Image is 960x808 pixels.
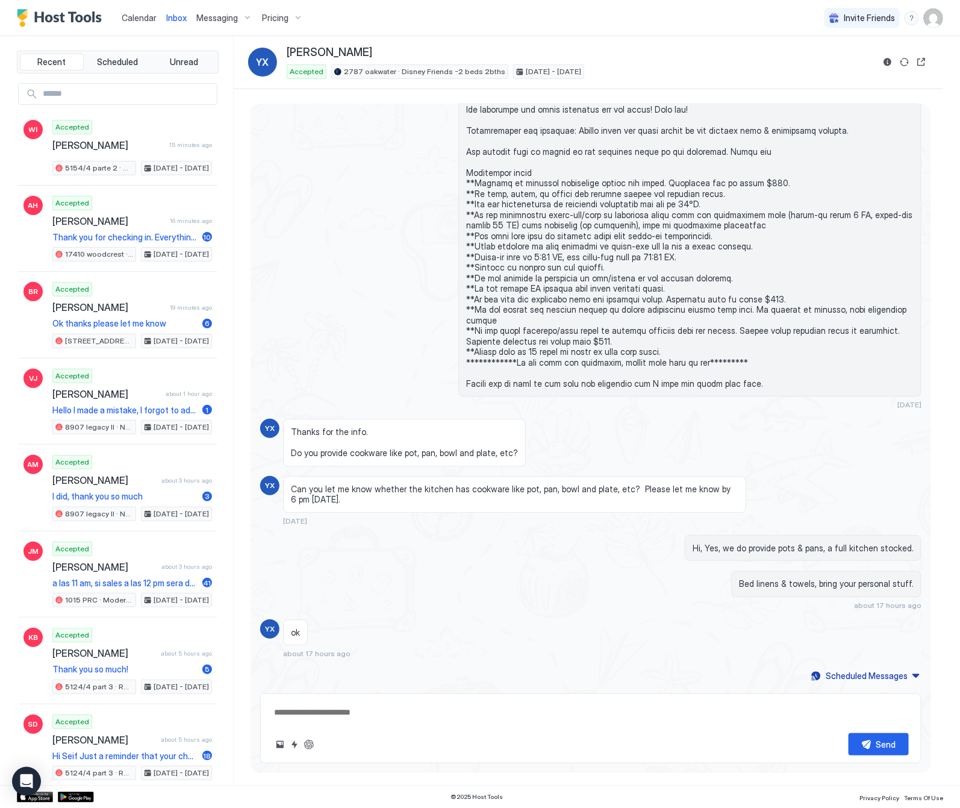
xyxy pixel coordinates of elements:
[291,627,300,638] span: ok
[273,701,909,724] textarea: To enrich screen reader interactions, please activate Accessibility in Grammarly extension settings
[739,578,914,589] span: Bed linens & towels, bring your personal stuff.
[52,491,198,502] span: I did, thank you so much
[52,474,157,486] span: [PERSON_NAME]
[52,139,164,151] span: [PERSON_NAME]
[205,492,210,501] span: 3
[37,57,66,67] span: Recent
[302,738,316,752] button: ChatGPT Auto Reply
[55,371,89,381] span: Accepted
[28,632,38,643] span: KB
[859,794,899,801] span: Privacy Policy
[262,13,288,23] span: Pricing
[154,681,209,692] span: [DATE] - [DATE]
[52,215,165,227] span: [PERSON_NAME]
[809,668,921,684] button: Scheduled Messages
[161,563,212,571] span: about 3 hours ago
[52,647,156,659] span: [PERSON_NAME]
[17,51,219,74] div: tab-group
[273,738,287,752] button: Upload image
[170,217,212,225] span: 16 minutes ago
[154,336,209,346] span: [DATE] - [DATE]
[204,578,211,587] span: 41
[904,791,943,803] a: Terms Of Use
[205,319,210,328] span: 6
[287,46,372,60] span: [PERSON_NAME]
[205,665,210,674] span: 5
[65,163,133,174] span: 5154/4 parte 2 · Double Nest Retreat Mickey
[12,767,41,796] div: Open Intercom Messenger
[265,423,275,434] span: YX
[283,649,351,658] span: about 17 hours ago
[58,792,94,803] div: Google Play Store
[65,422,133,433] span: 8907 legacy II · No BNB fees -Oasis Condo 5 min to Disney
[52,301,165,313] span: [PERSON_NAME]
[450,793,503,801] span: © 2025 Host Tools
[204,233,211,242] span: 10
[65,509,133,519] span: 8907 legacy II · No BNB fees -Oasis Condo 5 min to Disney
[914,55,929,69] button: Open reservation
[65,249,133,260] span: 17410 woodcrest · Modern Comfort Close to [PERSON_NAME]
[897,400,921,409] span: [DATE]
[55,284,89,295] span: Accepted
[876,738,896,751] div: Send
[166,11,187,24] a: Inbox
[38,84,217,104] input: Input Field
[904,794,943,801] span: Terms Of Use
[283,516,307,525] span: [DATE]
[20,54,84,70] button: Recent
[122,11,157,24] a: Calendar
[52,388,161,400] span: [PERSON_NAME]
[17,792,53,803] a: App Store
[161,736,212,744] span: about 5 hours ago
[169,141,212,149] span: 15 minutes ago
[154,768,209,778] span: [DATE] - [DATE]
[55,198,89,208] span: Accepted
[826,669,908,682] div: Scheduled Messages
[154,509,209,519] span: [DATE] - [DATE]
[206,406,209,415] span: 1
[52,318,198,329] span: Ok thanks please let me know
[154,422,209,433] span: [DATE] - [DATE]
[290,66,323,77] span: Accepted
[154,163,209,174] span: [DATE] - [DATE]
[905,11,919,25] div: menu
[265,624,275,634] span: YX
[859,791,899,803] a: Privacy Policy
[52,578,198,589] span: a las 11 am, si sales a las 12 pm sera de $60
[526,66,581,77] span: [DATE] - [DATE]
[52,664,198,675] span: Thank you so much!
[854,601,921,610] span: about 17 hours ago
[154,595,209,606] span: [DATE] - [DATE]
[344,66,505,77] span: 2787 oakwater · Disney Friends -2 beds 2bths
[881,55,895,69] button: Reservation information
[55,543,89,554] span: Accepted
[86,54,150,70] button: Scheduled
[55,630,89,640] span: Accepted
[65,595,133,606] span: 1015 PRC · Modern & Bright 3B2.5b Townhome in a Resort
[152,54,216,70] button: Unread
[55,457,89,468] span: Accepted
[122,13,157,23] span: Calendar
[65,768,133,778] span: 5124/4 part 3 · Room for 2 Disney Area
[55,716,89,727] span: Accepted
[166,13,187,23] span: Inbox
[28,459,39,470] span: AM
[52,232,198,243] span: Thank you for checking in. Everything is great!
[204,751,211,760] span: 18
[849,733,909,756] button: Send
[52,561,157,573] span: [PERSON_NAME]
[291,484,738,505] span: Can you let me know whether the kitchen has cookware like pot, pan, bowl and plate, etc? Please l...
[265,480,275,491] span: YX
[98,57,139,67] span: Scheduled
[65,336,133,346] span: [STREET_ADDRESS] · Premium Home up-14guests Disney
[287,738,302,752] button: Quick reply
[257,55,269,69] span: YX
[17,9,107,27] a: Host Tools Logo
[161,477,212,484] span: about 3 hours ago
[924,8,943,28] div: User profile
[154,249,209,260] span: [DATE] - [DATE]
[52,751,198,762] span: Hi Seif Just a reminder that your check-out is [DATE] [DATE] 10:00 AM When you are ready to leave...
[29,373,37,384] span: VJ
[196,13,238,23] span: Messaging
